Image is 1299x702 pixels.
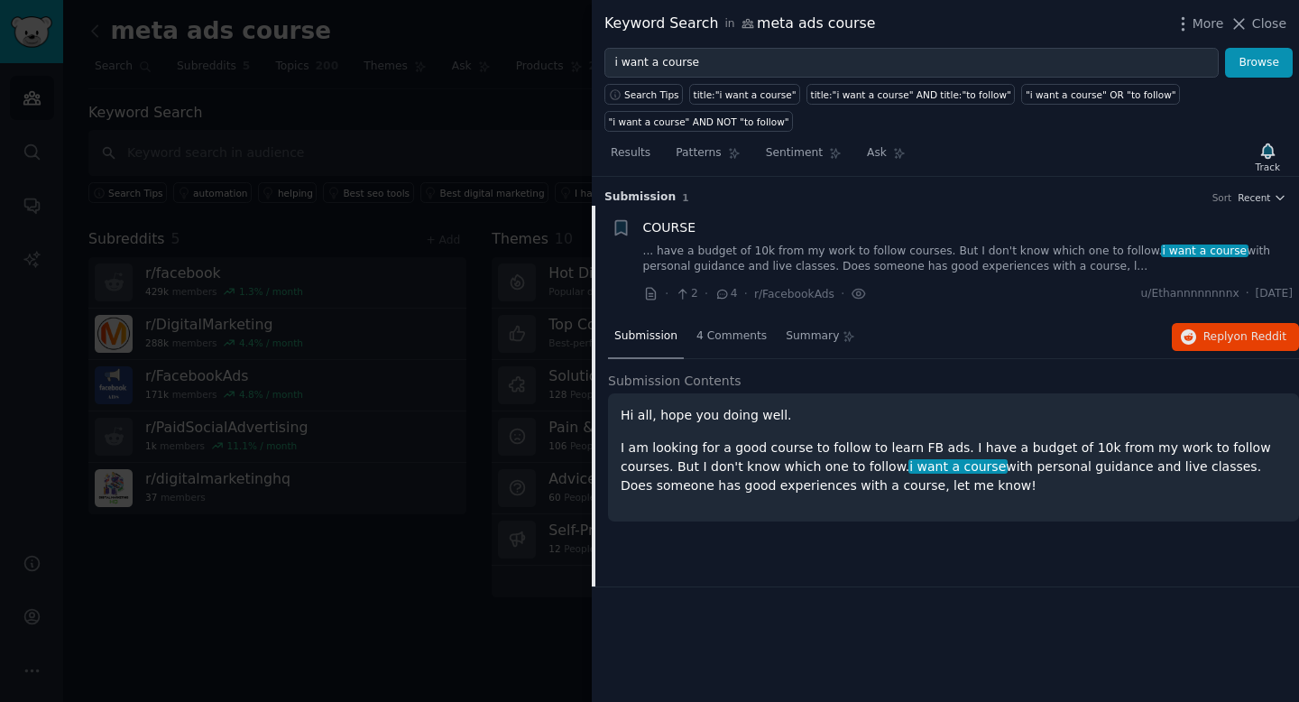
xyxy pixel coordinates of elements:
div: title:"i want a course" AND title:"to follow" [811,88,1011,101]
a: title:"i want a course" [689,84,800,105]
span: Recent [1238,191,1270,204]
span: Reply [1203,329,1286,346]
span: · [665,284,668,303]
span: Summary [786,328,839,345]
span: in [724,16,734,32]
span: [DATE] [1256,286,1293,302]
span: Search Tips [624,88,679,101]
button: Search Tips [604,84,683,105]
span: Submission [614,328,677,345]
span: i want a course [908,459,1009,474]
span: More [1193,14,1224,33]
p: Hi all, hope you doing well. [621,406,1286,425]
input: Try a keyword related to your business [604,48,1219,79]
a: Patterns [669,139,746,176]
span: 1 [682,192,688,203]
span: i want a course [1161,245,1248,257]
span: r/FacebookAds [754,288,834,300]
button: Track [1249,138,1286,176]
a: title:"i want a course" AND title:"to follow" [806,84,1015,105]
span: · [705,284,708,303]
p: I am looking for a good course to follow to learn FB ads. I have a budget of 10k from my work to ... [621,439,1286,495]
span: 4 Comments [696,328,767,345]
span: Results [611,145,650,162]
span: 2 [675,286,697,302]
button: Close [1230,14,1286,33]
a: COURSE [643,218,696,237]
div: Keyword Search meta ads course [604,13,875,35]
div: "i want a course" OR "to follow" [1026,88,1176,101]
div: Sort [1212,191,1232,204]
button: Browse [1225,48,1293,79]
span: 4 [714,286,737,302]
div: "i want a course" AND NOT "to follow" [609,115,789,128]
button: More [1174,14,1224,33]
button: Replyon Reddit [1172,323,1299,352]
span: Patterns [676,145,721,162]
span: Ask [867,145,887,162]
a: ... have a budget of 10k from my work to follow courses. But I don't know which one to follow.i w... [643,244,1294,275]
span: Submission [604,189,676,206]
div: title:"i want a course" [694,88,797,101]
span: Close [1252,14,1286,33]
span: on Reddit [1234,330,1286,343]
span: u/Ethannnnnnnnx [1141,286,1239,302]
a: Sentiment [760,139,848,176]
span: · [841,284,844,303]
button: Recent [1238,191,1286,204]
div: Track [1256,161,1280,173]
a: "i want a course" OR "to follow" [1021,84,1180,105]
a: Ask [861,139,912,176]
span: Submission Contents [608,372,742,391]
span: Sentiment [766,145,823,162]
a: "i want a course" AND NOT "to follow" [604,111,793,132]
span: · [744,284,748,303]
span: · [1246,286,1249,302]
a: Results [604,139,657,176]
